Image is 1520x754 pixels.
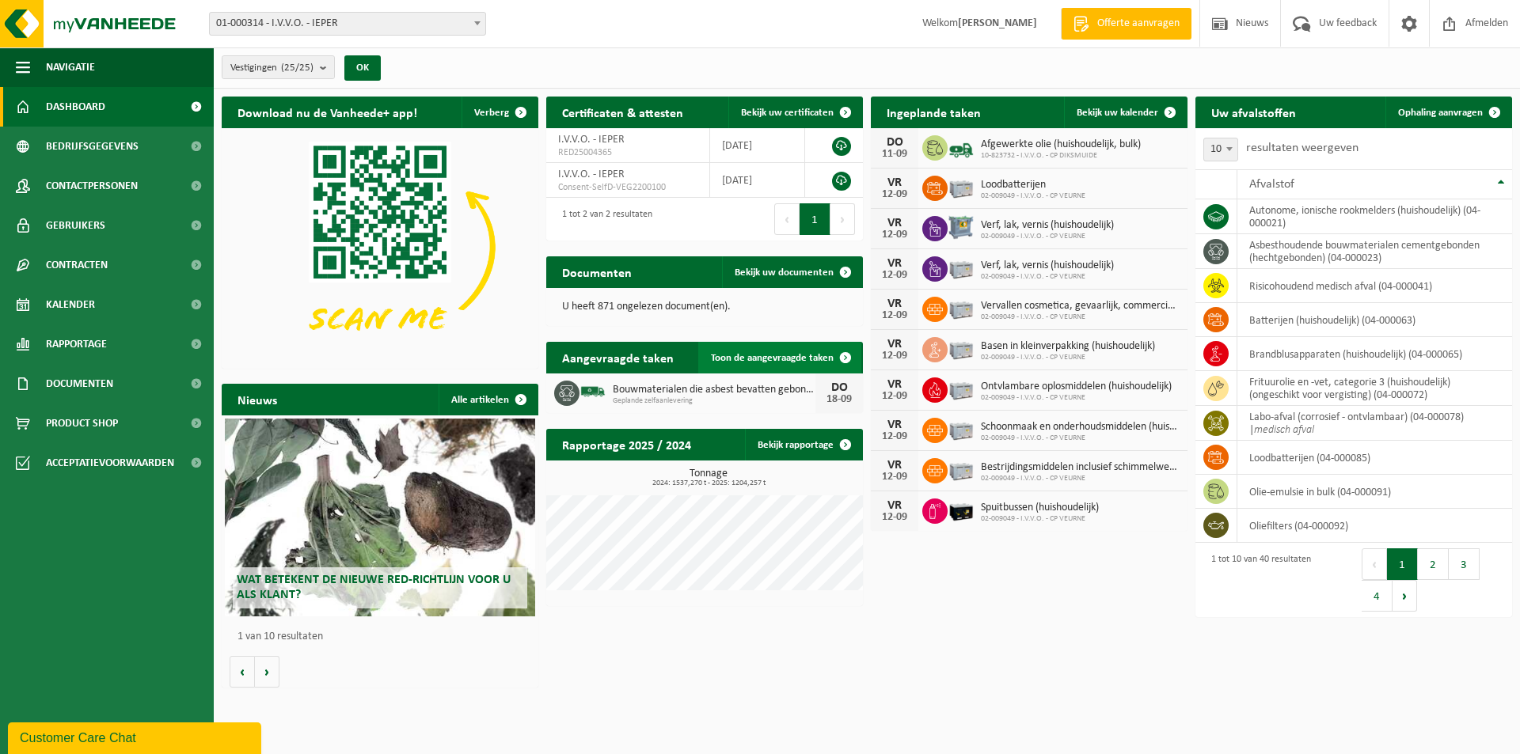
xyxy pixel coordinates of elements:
[1393,580,1417,612] button: Next
[237,574,511,601] span: Wat betekent de nieuwe RED-richtlijn voor u als klant?
[981,260,1114,272] span: Verf, lak, vernis (huishoudelijk)
[710,163,805,198] td: [DATE]
[613,396,815,406] span: Geplande zelfaanlevering
[222,128,538,366] img: Download de VHEPlus App
[948,335,975,362] img: PB-LB-0680-HPE-GY-11
[8,719,264,754] iframe: chat widget
[1203,138,1238,161] span: 10
[981,393,1172,403] span: 02-009049 - I.V.V.O. - CP VEURNE
[981,381,1172,393] span: Ontvlambare oplosmiddelen (huishoudelijk)
[879,391,910,402] div: 12-09
[948,415,975,442] img: PB-LB-0680-HPE-GY-11
[823,381,855,394] div: DO
[1246,142,1358,154] label: resultaten weergeven
[879,189,910,200] div: 12-09
[800,203,830,235] button: 1
[222,97,433,127] h2: Download nu de Vanheede+ app!
[879,149,910,160] div: 11-09
[948,173,975,200] img: PB-LB-0680-HPE-GY-11
[579,378,606,405] img: BL-SO-LV
[546,342,690,373] h2: Aangevraagde taken
[46,324,107,364] span: Rapportage
[1449,548,1480,580] button: 3
[1418,548,1449,580] button: 2
[981,340,1155,353] span: Basen in kleinverpakking (huishoudelijk)
[948,254,975,281] img: PB-LB-0680-HPE-GY-11
[1362,580,1393,612] button: 4
[1249,178,1294,191] span: Afvalstof
[1398,108,1483,118] span: Ophaling aanvragen
[981,421,1180,434] span: Schoonmaak en onderhoudsmiddelen (huishoudelijk)
[554,479,863,487] span: 2024: 1537,270 t - 2025: 1204,257 t
[344,55,381,81] button: OK
[46,364,113,404] span: Documenten
[554,468,863,487] h3: Tonnage
[981,434,1180,443] span: 02-009049 - I.V.V.O. - CP VEURNE
[46,285,95,324] span: Kalender
[879,499,910,512] div: VR
[879,378,910,391] div: VR
[562,301,847,313] p: U heeft 871 ongelezen document(en).
[1362,548,1387,580] button: Previous
[958,17,1037,29] strong: [PERSON_NAME]
[46,127,139,166] span: Bedrijfsgegevens
[879,472,910,483] div: 12-09
[879,270,910,281] div: 12-09
[879,419,910,431] div: VR
[879,512,910,523] div: 12-09
[948,375,975,402] img: PB-LB-0680-HPE-GY-11
[554,202,652,237] div: 1 tot 2 van 2 resultaten
[871,97,997,127] h2: Ingeplande taken
[1093,16,1184,32] span: Offerte aanvragen
[981,353,1155,362] span: 02-009049 - I.V.V.O. - CP VEURNE
[225,419,535,616] a: Wat betekent de nieuwe RED-richtlijn voor u als klant?
[879,229,910,241] div: 12-09
[981,313,1180,322] span: 02-009049 - I.V.V.O. - CP VEURNE
[46,443,174,483] span: Acceptatievoorwaarden
[558,134,625,146] span: I.V.V.O. - IEPER
[46,206,105,245] span: Gebruikers
[879,176,910,189] div: VR
[474,108,509,118] span: Verberg
[981,138,1141,151] span: Afgewerkte olie (huishoudelijk, bulk)
[546,97,699,127] h2: Certificaten & attesten
[1237,337,1512,371] td: brandblusapparaten (huishoudelijk) (04-000065)
[439,384,537,415] a: Alle artikelen
[255,656,279,688] button: Volgende
[981,219,1114,232] span: Verf, lak, vernis (huishoudelijk)
[1237,509,1512,543] td: oliefilters (04-000092)
[981,151,1141,161] span: 10-823732 - I.V.V.O. - CP DIKSMUIDE
[222,384,293,415] h2: Nieuws
[981,300,1180,313] span: Vervallen cosmetica, gevaarlijk, commerciele verpakking (huishoudelijk)
[1203,547,1311,613] div: 1 tot 10 van 40 resultaten
[230,656,255,688] button: Vorige
[613,384,815,396] span: Bouwmaterialen die asbest bevatten gebonden aan cement, bitumen, kunststof of li...
[1237,199,1512,234] td: autonome, ionische rookmelders (huishoudelijk) (04-000021)
[1237,269,1512,303] td: risicohoudend medisch afval (04-000041)
[948,496,975,523] img: PB-LB-0680-HPE-BK-11
[879,338,910,350] div: VR
[981,474,1180,483] span: 02-009049 - I.V.V.O. - CP VEURNE
[1237,303,1512,337] td: batterijen (huishoudelijk) (04-000063)
[46,47,95,87] span: Navigatie
[281,63,313,73] count: (25/25)
[1077,108,1158,118] span: Bekijk uw kalender
[558,146,697,159] span: RED25004365
[710,128,805,163] td: [DATE]
[879,217,910,229] div: VR
[728,97,861,128] a: Bekijk uw certificaten
[1195,97,1312,127] h2: Uw afvalstoffen
[741,108,834,118] span: Bekijk uw certificaten
[879,459,910,472] div: VR
[981,272,1114,282] span: 02-009049 - I.V.V.O. - CP VEURNE
[1387,548,1418,580] button: 1
[879,297,910,310] div: VR
[558,181,697,194] span: Consent-SelfD-VEG2200100
[46,87,105,127] span: Dashboard
[774,203,800,235] button: Previous
[1237,406,1512,441] td: labo-afval (corrosief - ontvlambaar) (04-000078) |
[1237,441,1512,475] td: loodbatterijen (04-000085)
[698,342,861,373] a: Toon de aangevraagde taken
[1237,234,1512,269] td: asbesthoudende bouwmaterialen cementgebonden (hechtgebonden) (04-000023)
